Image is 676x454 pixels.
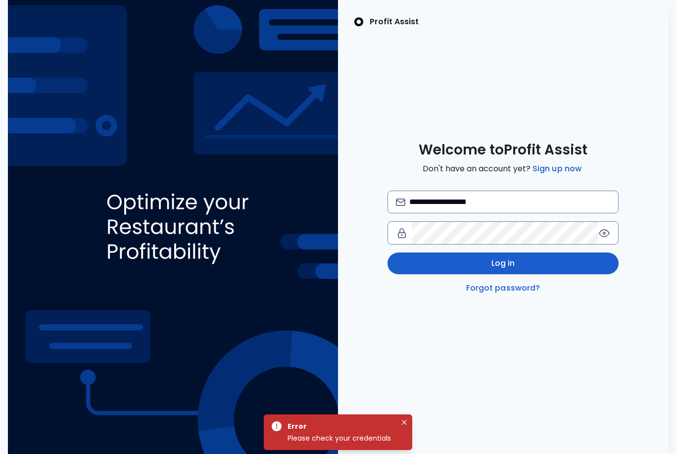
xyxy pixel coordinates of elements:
[419,141,587,159] span: Welcome to Profit Assist
[288,420,392,432] div: Error
[423,163,583,175] span: Don't have an account yet?
[354,16,364,28] img: SpotOn Logo
[531,163,583,175] a: Sign up now
[491,257,515,269] span: Log in
[370,16,419,28] p: Profit Assist
[396,199,405,206] img: email
[398,416,410,428] button: Close
[288,432,396,444] div: Please check your credentials
[464,282,542,294] a: Forgot password?
[387,252,619,274] button: Log in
